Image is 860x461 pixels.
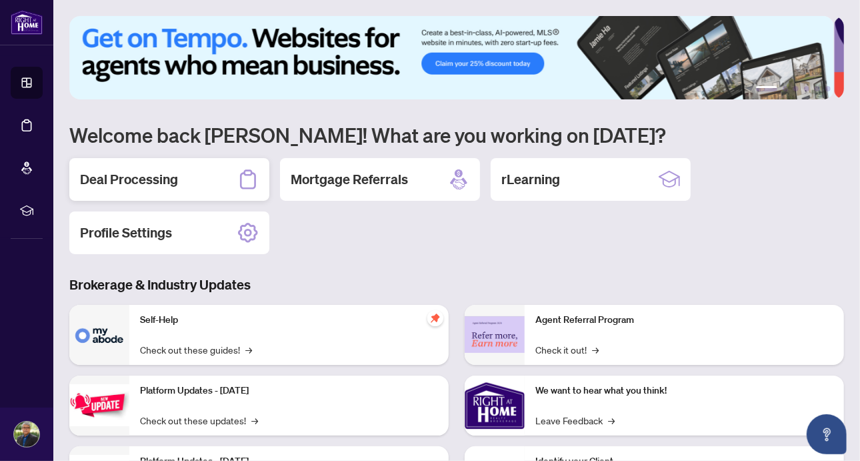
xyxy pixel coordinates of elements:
[535,313,833,328] p: Agent Referral Program
[825,86,831,91] button: 6
[427,310,443,326] span: pushpin
[140,313,438,328] p: Self-Help
[251,413,258,428] span: →
[69,276,844,294] h3: Brokerage & Industry Updates
[80,170,178,189] h2: Deal Processing
[465,376,525,436] img: We want to hear what you think!
[14,422,39,447] img: Profile Icon
[815,86,820,91] button: 5
[80,223,172,242] h2: Profile Settings
[140,413,258,428] a: Check out these updates!→
[69,16,834,99] img: Slide 0
[807,414,847,454] button: Open asap
[69,384,129,426] img: Platform Updates - July 21, 2025
[245,342,252,357] span: →
[804,86,809,91] button: 4
[608,413,615,428] span: →
[465,316,525,353] img: Agent Referral Program
[793,86,799,91] button: 3
[535,384,833,398] p: We want to hear what you think!
[783,86,788,91] button: 2
[11,10,43,35] img: logo
[291,170,408,189] h2: Mortgage Referrals
[140,342,252,357] a: Check out these guides!→
[140,384,438,398] p: Platform Updates - [DATE]
[69,122,844,147] h1: Welcome back [PERSON_NAME]! What are you working on [DATE]?
[501,170,560,189] h2: rLearning
[535,413,615,428] a: Leave Feedback→
[69,305,129,365] img: Self-Help
[592,342,599,357] span: →
[535,342,599,357] a: Check it out!→
[756,86,777,91] button: 1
